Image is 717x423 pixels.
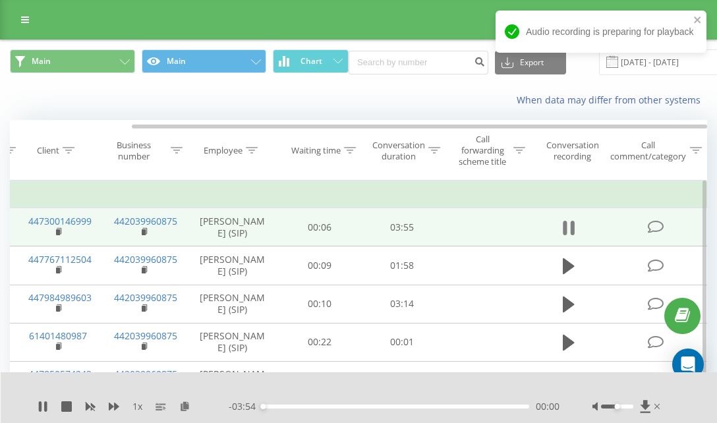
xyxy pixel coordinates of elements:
[610,140,687,162] div: Call comment/category
[229,400,262,413] span: - 03:54
[361,285,444,323] td: 03:14
[114,368,177,380] a: 442039960875
[496,11,706,53] div: Audio recording is preparing for playback
[361,246,444,285] td: 01:58
[114,215,177,227] a: 442039960875
[361,323,444,361] td: 00:01
[186,362,279,400] td: [PERSON_NAME] (SIP)
[372,140,425,162] div: Conversation duration
[614,404,619,409] div: Accessibility label
[540,140,604,162] div: Conversation recording
[28,291,92,304] a: 447984989603
[361,208,444,246] td: 03:55
[279,246,361,285] td: 00:09
[37,145,59,156] div: Client
[101,140,168,162] div: Business number
[536,400,559,413] span: 00:00
[279,362,361,400] td: 00:03
[186,323,279,361] td: [PERSON_NAME] (SIP)
[114,291,177,304] a: 442039960875
[291,145,341,156] div: Waiting time
[301,57,322,66] span: Chart
[279,208,361,246] td: 00:06
[495,51,566,74] button: Export
[455,134,510,167] div: Call forwarding scheme title
[361,362,444,400] td: 00:01
[349,51,488,74] input: Search by number
[114,253,177,266] a: 442039960875
[132,400,142,413] span: 1 x
[517,94,707,106] a: When data may differ from other systems
[672,349,704,380] div: Open Intercom Messenger
[279,323,361,361] td: 00:22
[693,14,703,27] button: close
[204,145,243,156] div: Employee
[28,368,92,380] a: 447850574243
[273,49,349,73] button: Chart
[29,329,87,342] a: 61401480987
[28,253,92,266] a: 447767112504
[279,285,361,323] td: 00:10
[10,49,135,73] button: Main
[186,285,279,323] td: [PERSON_NAME] (SIP)
[186,246,279,285] td: [PERSON_NAME] (SIP)
[32,56,51,67] span: Main
[260,404,266,409] div: Accessibility label
[28,215,92,227] a: 447300146999
[114,329,177,342] a: 442039960875
[186,208,279,246] td: [PERSON_NAME] (SIP)
[142,49,267,73] button: Main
